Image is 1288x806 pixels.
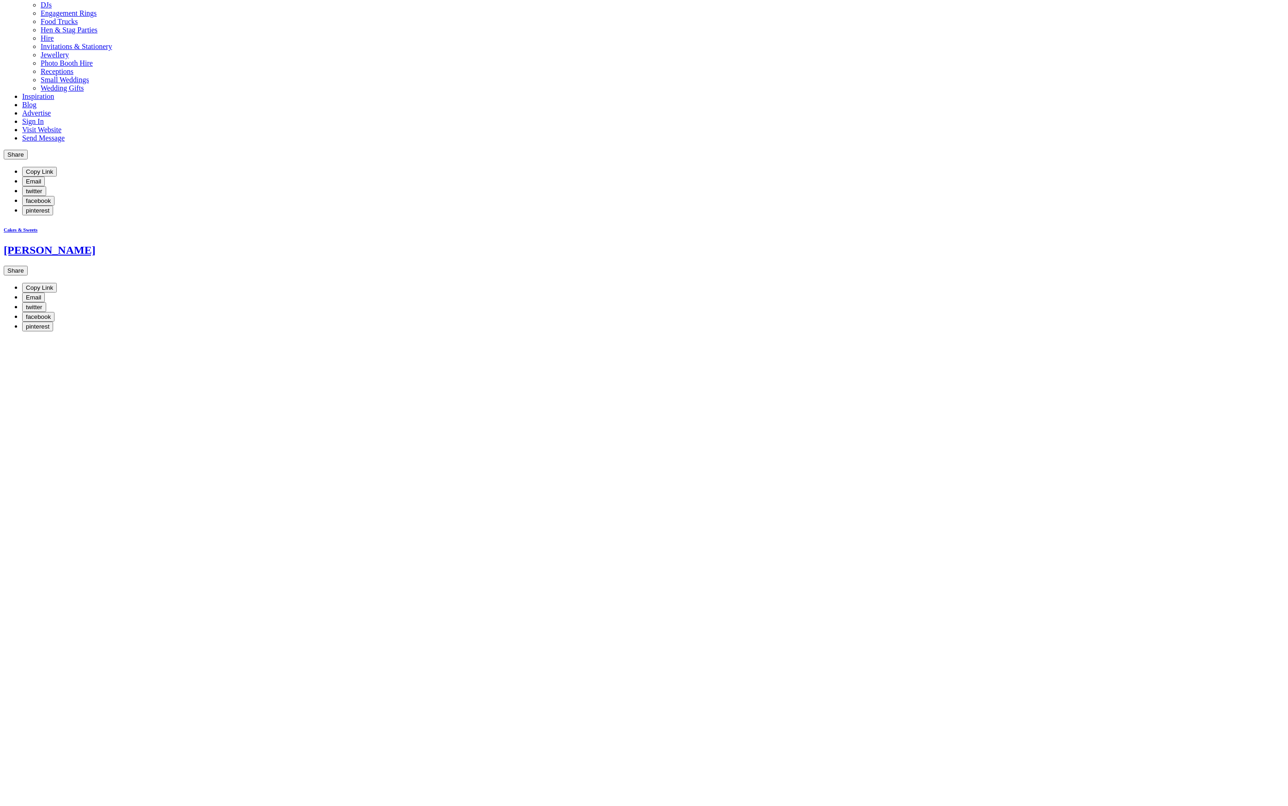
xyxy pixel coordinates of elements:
[41,1,52,9] a: DJs
[22,117,44,125] a: Sign In
[22,126,61,134] a: Visit Website
[22,177,45,186] button: Email
[22,196,54,206] button: facebook
[4,167,1284,215] ul: Share
[4,227,37,232] a: Cakes & Sweets
[22,302,46,312] button: twitter
[22,322,53,331] button: pinterest
[22,92,54,100] a: Inspiration
[22,206,53,215] button: pinterest
[22,186,46,196] button: twitter
[4,266,28,275] button: Share
[41,26,97,34] a: Hen & Stag Parties
[22,167,57,177] button: Copy Link
[41,9,97,17] a: Engagement Rings
[41,76,89,84] a: Small Weddings
[41,67,73,75] a: Receptions
[41,18,78,25] a: Food Trucks
[7,151,24,158] span: Share
[22,134,65,142] a: Send Message
[41,34,54,42] a: Hire
[41,84,84,92] a: Wedding Gifts
[22,109,51,117] a: Advertise
[4,244,96,256] a: [PERSON_NAME]
[41,43,112,50] a: Invitations & Stationery
[22,101,36,109] a: Blog
[4,283,1284,331] ul: Share
[22,312,54,322] button: facebook
[7,267,24,274] span: Share
[41,59,93,67] a: Photo Booth Hire
[22,293,45,302] button: Email
[4,150,28,159] button: Share
[22,283,57,293] button: Copy Link
[41,51,69,59] a: Jewellery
